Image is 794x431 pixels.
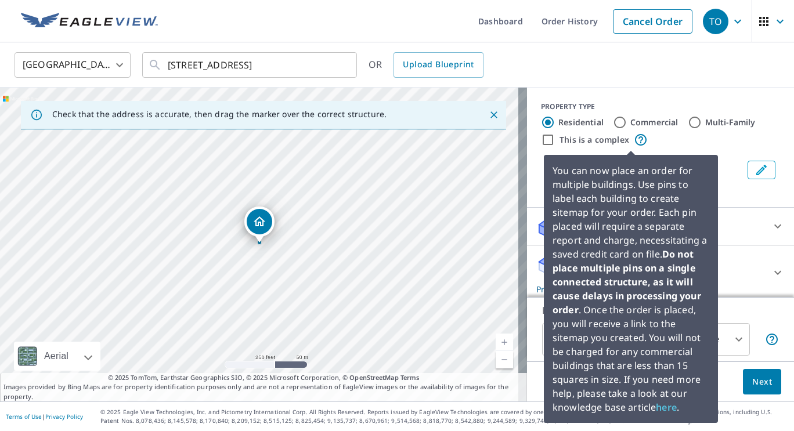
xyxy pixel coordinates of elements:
button: Close [486,107,501,122]
a: Cancel Order [613,9,692,34]
div: Dropped pin, building 1, Residential property, 41 Winding Ridge Rd White Plains, NY 10603 [244,207,275,242]
button: Next [743,369,781,395]
a: Terms of Use [6,412,42,421]
a: Current Level 17, Zoom In [496,334,513,351]
div: PROPERTY TYPE [541,102,780,112]
div: [GEOGRAPHIC_DATA] [15,49,131,81]
label: Multi-Family [705,117,756,128]
a: Terms [400,373,420,382]
p: You can now place an order for multiple buildings. Use pins to label each building to create site... [553,164,709,414]
div: OR [369,52,483,78]
div: Roof ProductsNewPremium with Regular Delivery [536,250,785,295]
div: TO [703,9,728,34]
a: Privacy Policy [45,412,83,421]
strong: Do not place multiple pins on a single connected structure, as it will cause delays in processing... [553,248,701,316]
label: This is a complex [560,134,629,146]
a: OpenStreetMap [349,373,398,382]
p: Premium with Regular Delivery [536,283,764,295]
label: Commercial [630,117,678,128]
p: | [6,413,83,420]
div: Aerial [14,342,100,371]
p: Estimated Total: $32.75 - $87 [540,369,683,394]
a: Current Level 17, Zoom Out [496,351,513,368]
p: Measurement Instructions [542,303,779,317]
div: Aerial [41,342,72,371]
div: Primary Structure + Detached Garage [542,323,750,356]
p: © 2025 Eagle View Technologies, Inc. and Pictometry International Corp. All Rights Reserved. Repo... [100,408,788,425]
label: Residential [558,117,604,128]
a: here [656,401,677,414]
div: Full House ProductsNew [536,212,785,240]
span: © 2025 TomTom, Earthstar Geographics SIO, © 2025 Microsoft Corporation, © [108,373,420,383]
a: Upload Blueprint [394,52,483,78]
span: Your report will include the primary structure and a detached garage if one exists. [765,332,779,346]
img: EV Logo [21,13,158,30]
span: Next [752,375,772,389]
button: Edit building 1 [748,161,775,179]
input: Search by address or latitude-longitude [168,49,333,81]
span: Upload Blueprint [403,57,474,72]
p: Check that the address is accurate, then drag the marker over the correct structure. [52,109,387,119]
